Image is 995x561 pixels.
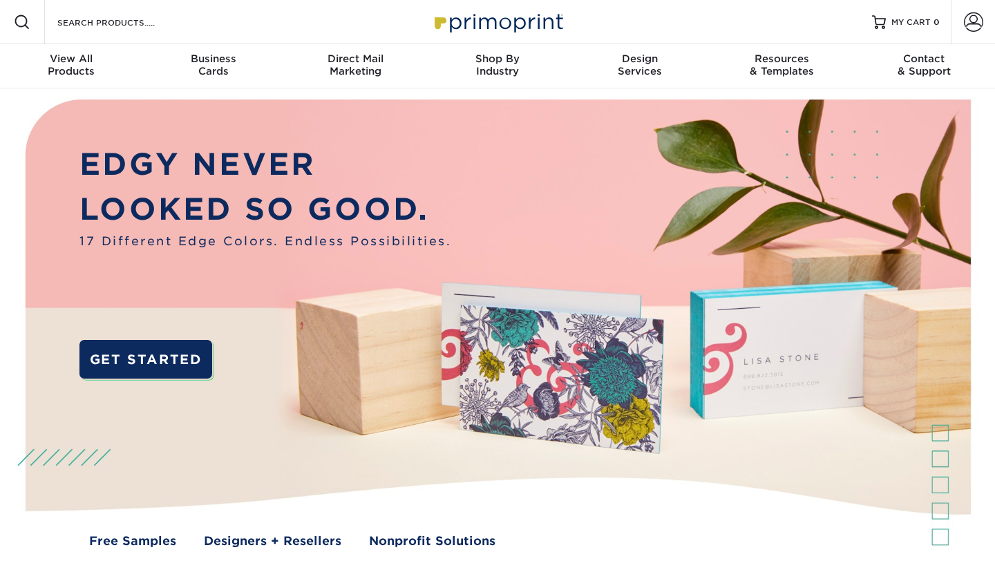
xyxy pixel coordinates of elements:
[426,44,569,88] a: Shop ByIndustry
[79,187,451,232] p: LOOKED SO GOOD.
[369,532,495,550] a: Nonprofit Solutions
[711,53,853,65] span: Resources
[79,340,211,379] a: GET STARTED
[284,53,426,77] div: Marketing
[142,53,285,77] div: Cards
[428,7,567,37] img: Primoprint
[934,17,940,27] span: 0
[569,44,711,88] a: DesignServices
[426,53,569,77] div: Industry
[711,53,853,77] div: & Templates
[853,53,995,65] span: Contact
[853,44,995,88] a: Contact& Support
[89,532,176,550] a: Free Samples
[79,142,451,187] p: EDGY NEVER
[711,44,853,88] a: Resources& Templates
[79,232,451,250] span: 17 Different Edge Colors. Endless Possibilities.
[142,53,285,65] span: Business
[56,14,191,30] input: SEARCH PRODUCTS.....
[284,53,426,65] span: Direct Mail
[142,44,285,88] a: BusinessCards
[569,53,711,77] div: Services
[569,53,711,65] span: Design
[853,53,995,77] div: & Support
[426,53,569,65] span: Shop By
[891,17,931,28] span: MY CART
[204,532,341,550] a: Designers + Resellers
[284,44,426,88] a: Direct MailMarketing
